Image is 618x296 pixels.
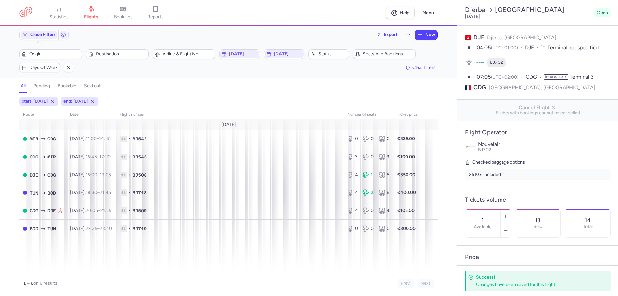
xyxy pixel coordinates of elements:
span: end: [DATE] [63,98,88,105]
span: [DATE] [229,52,257,57]
span: Export [384,32,398,37]
h4: pending [33,83,50,89]
time: 15:00 [86,172,97,177]
h4: Tickets volume [465,196,611,204]
time: 20:05 [86,208,98,213]
div: Changes have been saved for this flight. [476,282,596,288]
span: bookings [114,14,133,20]
span: Charles De Gaulle, Paris, France [47,135,56,142]
span: 1L [120,136,127,142]
th: Flight number [116,110,343,119]
button: Origin [19,49,82,59]
div: 0 [363,136,374,142]
th: route [19,110,66,119]
span: [DATE] [274,52,302,57]
a: flights [75,6,107,20]
span: [MEDICAL_DATA] [544,74,568,80]
a: Help [386,7,415,19]
h2: Djerba [GEOGRAPHIC_DATA] [465,6,592,14]
time: 11:00 [86,136,97,141]
div: 0 [379,225,389,232]
div: 0 [379,136,389,142]
strong: €400.00 [397,190,416,195]
span: Charles De Gaulle, Paris, France [30,153,38,160]
span: [DATE], [70,190,111,195]
span: Charles De Gaulle, Paris, France [47,171,56,178]
span: DJE [525,44,541,52]
span: Carthage, Tunis, Tunisia [30,189,38,196]
span: Djerba-Zarzis, Djerba, Tunisia [30,171,38,178]
button: New [415,30,437,40]
span: • [129,189,131,196]
span: reports [147,14,164,20]
span: BJ543 [132,154,147,160]
strong: €329.00 [397,136,415,141]
h4: Success! [476,274,596,280]
div: 4 [347,189,358,196]
span: – [86,136,111,141]
time: 22:35 [86,226,97,231]
span: CLOSED [23,227,27,231]
button: [DATE] [219,49,260,59]
h4: Price [465,253,611,261]
button: Destination [86,49,149,59]
time: 21:55 [100,208,111,213]
time: [DATE] [465,14,480,19]
button: Close Filters [20,30,58,40]
time: 21:45 [100,190,111,195]
span: BJ718 [132,189,147,196]
span: (UTC+01:00) [491,45,518,51]
span: Flights with bookings cannot be cancelled [463,110,613,116]
button: Menu [418,7,438,19]
span: DJE [473,34,484,41]
strong: €300.00 [397,226,416,231]
span: [DATE], [70,154,111,159]
span: BJ719 [132,225,147,232]
time: 04:05 [477,44,491,51]
button: Status [308,49,349,59]
div: 2 [363,189,374,196]
span: Airline & Flight No. [163,52,213,57]
div: 3 [379,154,389,160]
span: Clear filters [412,65,435,70]
button: Days of week [19,63,60,72]
a: statistics [43,6,75,20]
time: 23:40 [100,226,112,231]
span: Close Filters [30,32,56,37]
span: BJ702 [490,59,503,66]
button: Clear filters [403,63,438,72]
time: 17:20 [99,154,111,159]
h4: Flight Operator [465,129,611,136]
span: 1L [120,207,127,214]
div: 6 [379,189,389,196]
h4: bookable [58,83,76,89]
span: [DATE] [221,122,236,127]
time: 19:05 [100,172,111,177]
span: start: [DATE] [22,98,48,105]
strong: €100.00 [397,154,415,159]
span: Help [400,10,409,15]
span: on 6 results [33,281,57,286]
span: BJ508 [132,172,147,178]
figure: BJ airline logo [476,58,485,67]
p: Nouvelair [478,141,611,147]
span: Charles De Gaulle, Paris, France [30,207,38,214]
div: 0 [347,136,358,142]
span: OPEN [23,155,27,159]
span: Origin [29,52,80,57]
div: 0 [363,225,374,232]
span: Destination [96,52,146,57]
label: Available [474,224,492,230]
a: bookings [107,6,139,20]
span: – [86,154,111,159]
span: [DATE], [70,208,111,213]
span: OPEN [23,137,27,141]
p: 13 [535,217,540,224]
span: 1L [120,154,127,160]
span: Djerba-Zarzis, Djerba, Tunisia [47,207,56,214]
span: 1L [120,189,127,196]
time: 15:45 [86,154,97,159]
span: Mérignac, Bordeaux, France [47,189,56,196]
time: 07:05 [477,74,491,80]
span: • [129,172,131,178]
